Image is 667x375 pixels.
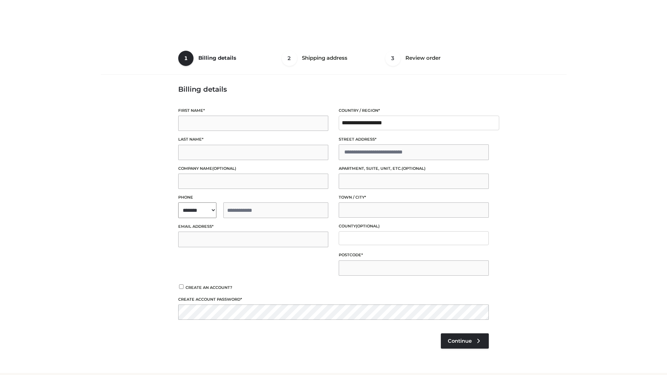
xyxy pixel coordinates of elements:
label: Phone [178,194,328,201]
label: County [339,223,489,230]
span: (optional) [356,224,380,228]
span: (optional) [402,166,426,171]
label: Apartment, suite, unit, etc. [339,165,489,172]
h3: Billing details [178,85,489,93]
input: Create an account? [178,284,184,289]
label: Email address [178,223,328,230]
label: Postcode [339,252,489,258]
span: Review order [405,55,440,61]
span: Continue [448,338,472,344]
span: Billing details [198,55,236,61]
span: 2 [282,51,297,66]
label: Company name [178,165,328,172]
label: Town / City [339,194,489,201]
span: Shipping address [302,55,347,61]
span: 1 [178,51,193,66]
label: Create account password [178,296,489,303]
span: 3 [385,51,401,66]
span: (optional) [212,166,236,171]
label: Country / Region [339,107,489,114]
span: Create an account? [186,285,232,290]
label: Last name [178,136,328,143]
label: Street address [339,136,489,143]
a: Continue [441,333,489,349]
label: First name [178,107,328,114]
